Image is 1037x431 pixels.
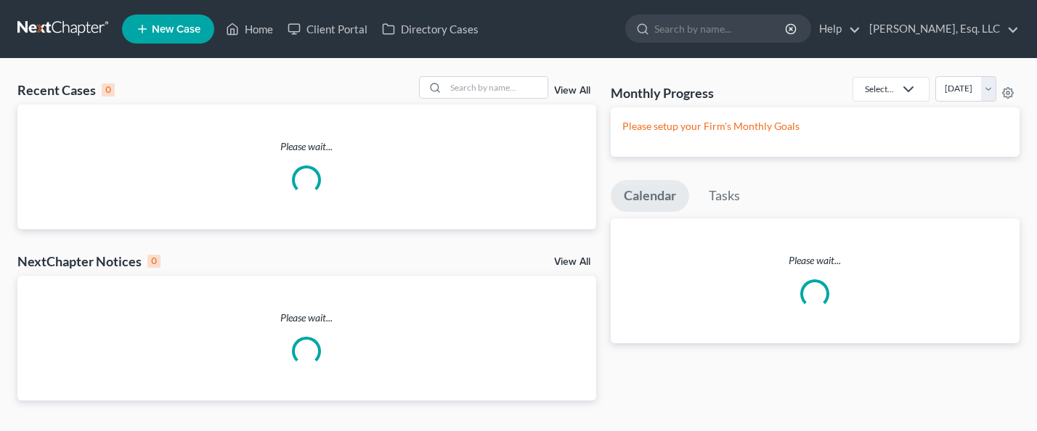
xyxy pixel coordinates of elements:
a: View All [554,257,590,267]
a: Tasks [696,180,753,212]
input: Search by name... [654,15,787,42]
a: Help [812,16,861,42]
p: Please wait... [17,139,596,154]
a: View All [554,86,590,96]
p: Please setup your Firm's Monthly Goals [622,119,1008,134]
p: Please wait... [611,253,1020,268]
a: Home [219,16,280,42]
div: Recent Cases [17,81,115,99]
a: [PERSON_NAME], Esq. LLC [862,16,1019,42]
div: 0 [102,83,115,97]
div: NextChapter Notices [17,253,160,270]
div: 0 [147,255,160,268]
span: New Case [152,24,200,35]
a: Client Portal [280,16,375,42]
input: Search by name... [446,77,548,98]
a: Calendar [611,180,689,212]
h3: Monthly Progress [611,84,714,102]
a: Directory Cases [375,16,486,42]
p: Please wait... [17,311,596,325]
div: Select... [865,83,894,95]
